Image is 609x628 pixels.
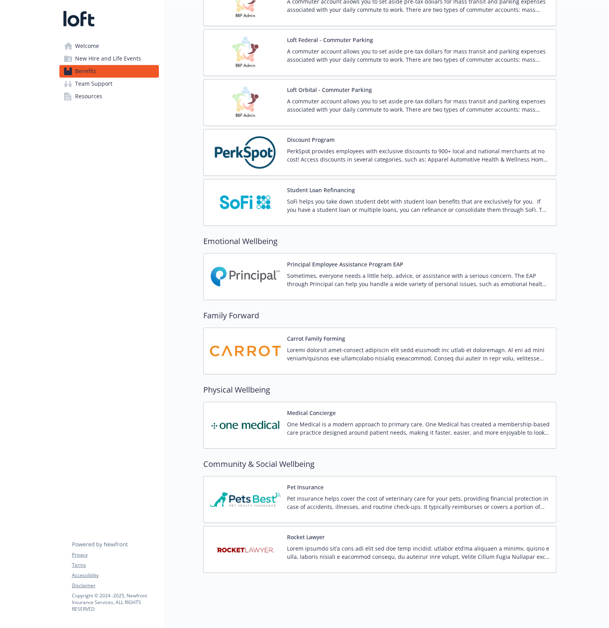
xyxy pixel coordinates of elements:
[59,52,159,65] a: New Hire and Life Events
[203,384,556,395] h2: Physical Wellbeing
[72,582,158,589] a: Disclaimer
[59,90,159,103] a: Resources
[287,408,336,417] button: Medical Concierge
[287,36,373,44] button: Loft Federal - Commuter Parking
[287,47,550,64] p: A commuter account allows you to set aside pre-tax dollars for mass transit and parking expenses ...
[287,260,403,268] button: Principal Employee Assistance Program EAP
[287,533,325,541] button: Rocket Lawyer
[75,52,141,65] span: New Hire and Life Events
[210,408,281,442] img: One Medical carrier logo
[287,334,345,342] button: Carrot Family Forming
[287,494,550,510] p: Pet insurance helps cover the cost of veterinary care for your pets, providing financial protecti...
[287,420,550,436] p: One Medical is a modern approach to primary care. One Medical has created a membership-based care...
[287,271,550,288] p: Sometimes, everyone needs a little help, advice, or assistance with a serious concern. The EAP th...
[72,562,158,569] a: Terms
[287,483,324,491] button: Pet Insurance
[287,544,550,560] p: Lorem ipsumdo sit’a cons adi elit sed doe temp incidid: utlabor etd’ma aliquaen a minimv, quisno ...
[287,86,372,94] button: Loft Orbital - Commuter Parking
[75,65,96,77] span: Benefits
[210,36,281,69] img: BBP Administration carrier logo
[203,235,556,247] h2: Emotional Wellbeing
[75,77,112,90] span: Team Support
[203,458,556,470] h2: Community & Social Wellbeing
[210,185,281,219] img: SoFi carrier logo
[210,260,281,293] img: Principal Financial Group Inc carrier logo
[59,77,159,90] a: Team Support
[203,309,556,321] h2: Family Forward
[210,483,281,516] img: Pets Best Insurance Services carrier logo
[210,86,281,119] img: BBP Administration carrier logo
[59,65,159,77] a: Benefits
[210,533,281,566] img: Rocket Lawyer Inc carrier logo
[210,136,281,169] img: PerkSpot carrier logo
[210,334,281,367] img: Carrot carrier logo
[72,592,158,612] p: Copyright © 2024 - 2025 , Newfront Insurance Services, ALL RIGHTS RESERVED
[287,147,550,163] p: PerkSpot provides employees with exclusive discounts to 900+ local and national merchants at no c...
[287,197,550,213] p: SoFi helps you take down student debt with student loan benefits that are exclusively for you. If...
[75,90,102,103] span: Resources
[59,40,159,52] a: Welcome
[287,136,335,144] button: Discount Program
[72,551,158,558] a: Privacy
[287,345,550,362] p: Loremi dolorsit amet-consect adipiscin elit sedd eiusmodt inc utlab et doloremagn. Al eni ad mini...
[287,97,550,114] p: A commuter account allows you to set aside pre-tax dollars for mass transit and parking expenses ...
[75,40,99,52] span: Welcome
[287,185,355,194] button: Student Loan Refinancing
[72,572,158,579] a: Accessibility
